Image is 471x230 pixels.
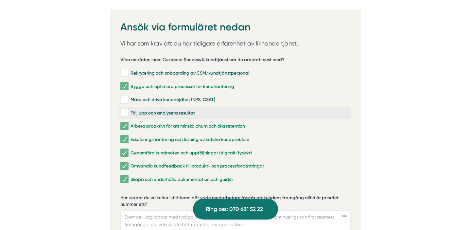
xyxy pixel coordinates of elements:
input: Omvandla kundfeedback till produkt- och processförbättringar [120,163,128,169]
h5: Vilka områden inom Customer Success & kundtjänst har du arbetat mest med? [120,57,285,65]
input: Eskaleringshantering och lösning av kritiska kundproblem [120,136,128,143]
h2: Ansök via formuläret nedan [120,20,351,38]
input: Skapa och underhålla dokumentation och guider [120,176,128,183]
input: Rekrytering och onboarding av CSM/kundtjänstpersonal [120,70,128,76]
input: Genomföra kundmöten och uppföljningar (digitalt/fysiskt) [120,150,128,156]
input: Följ upp och analysera resultat [120,110,128,116]
input: Arbeta proaktivt för att minska churn och öka retention [120,123,128,130]
input: Mäta och driva kundnöjdhet (NPS, CSAT) [120,97,128,103]
span: Ring oss: 070 681 52 22 [206,205,263,214]
label: Hur skapar du en kultur i ditt team där varje medarbetare förstår att kundens framgång alltid är ... [120,195,351,209]
p: Vi har som krav att du har tidigare erfarenhet av liknande tjänst. [120,39,351,48]
input: Bygga och optimera processer för kundhantering [120,83,128,90]
a: Ring oss: 070 681 52 22 [193,199,278,220]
